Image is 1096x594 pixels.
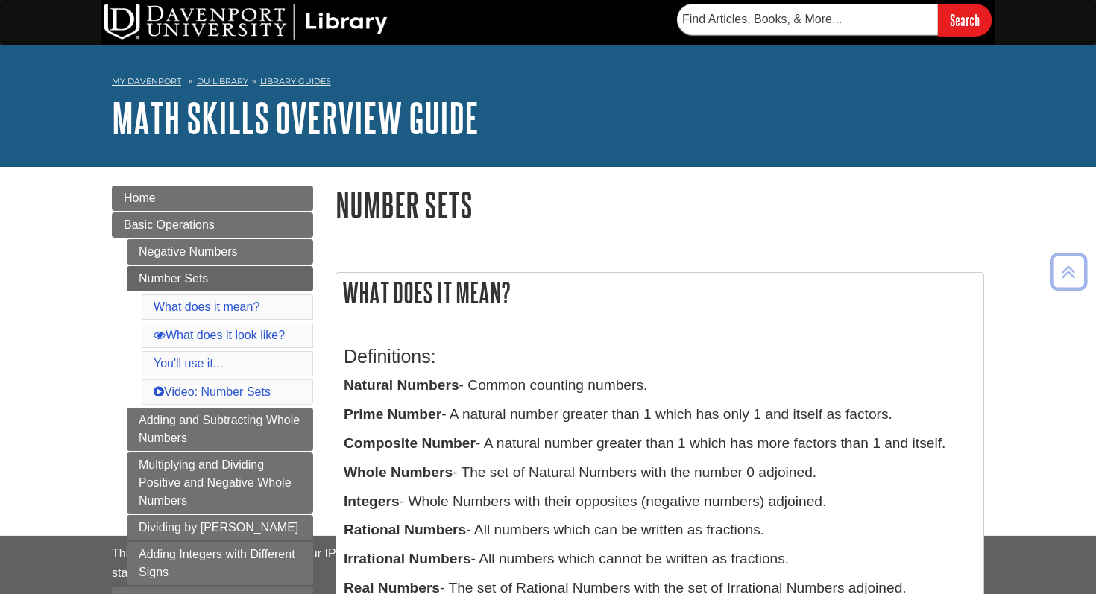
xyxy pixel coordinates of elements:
[344,375,976,396] p: - Common counting numbers.
[344,433,976,455] p: - A natural number greater than 1 which has more factors than 1 and itself.
[344,377,459,393] b: Natural Numbers
[154,385,271,398] a: Video: Number Sets
[336,273,983,312] h2: What does it mean?
[260,76,331,86] a: Library Guides
[344,346,976,367] h3: Definitions:
[344,462,976,484] p: - The set of Natural Numbers with the number 0 adjoined.
[127,515,313,540] a: Dividing by [PERSON_NAME]
[344,551,471,566] b: Irrational Numbers
[344,406,441,422] b: Prime Number
[344,491,976,513] p: - Whole Numbers with their opposites (negative numbers) adjoined.
[104,4,388,40] img: DU Library
[344,435,476,451] b: Composite Number
[127,542,313,585] a: Adding Integers with Different Signs
[112,72,984,95] nav: breadcrumb
[112,212,313,238] a: Basic Operations
[127,266,313,291] a: Number Sets
[344,464,453,480] b: Whole Numbers
[1045,262,1092,282] a: Back to Top
[154,329,285,341] a: What does it look like?
[124,192,156,204] span: Home
[677,4,938,35] input: Find Articles, Books, & More...
[344,522,466,537] b: Rational Numbers
[127,239,313,265] a: Negative Numbers
[677,4,992,36] form: Searches DU Library's articles, books, and more
[112,186,313,211] a: Home
[127,408,313,451] a: Adding and Subtracting Whole Numbers
[336,186,984,224] h1: Number Sets
[112,95,479,141] a: Math Skills Overview Guide
[154,357,223,370] a: You'll use it...
[124,218,215,231] span: Basic Operations
[112,75,181,88] a: My Davenport
[127,452,313,514] a: Multiplying and Dividing Positive and Negative Whole Numbers
[197,76,248,86] a: DU Library
[344,493,400,509] b: Integers
[344,549,976,570] p: - All numbers which cannot be written as fractions.
[344,404,976,426] p: - A natural number greater than 1 which has only 1 and itself as factors.
[344,519,976,541] p: - All numbers which can be written as fractions.
[938,4,992,36] input: Search
[154,300,259,313] a: What does it mean?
